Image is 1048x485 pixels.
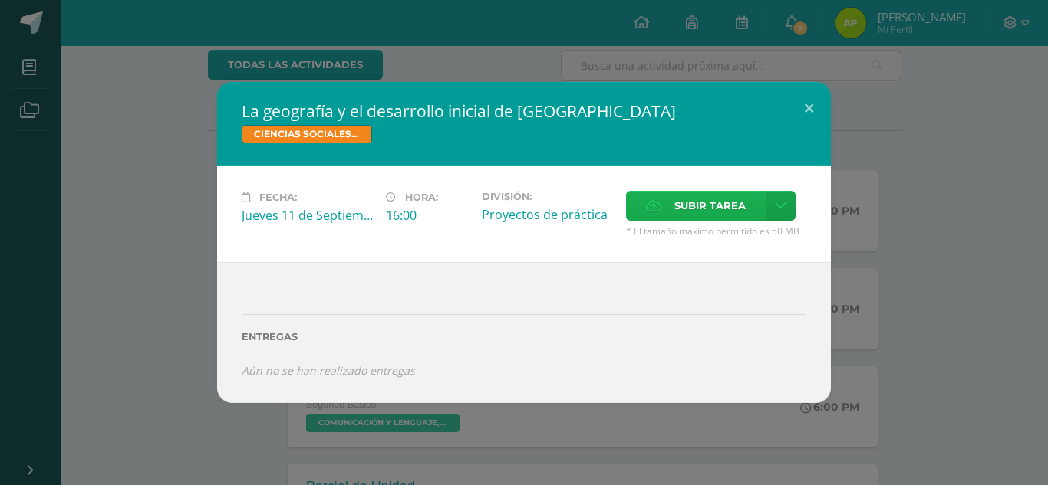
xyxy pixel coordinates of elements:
[674,192,746,220] span: Subir tarea
[242,100,806,122] h2: La geografía y el desarrollo inicial de [GEOGRAPHIC_DATA]
[242,331,806,342] label: Entregas
[482,206,614,223] div: Proyectos de práctica
[482,191,614,202] label: División:
[242,125,372,143] span: CIENCIAS SOCIALES, FORMACIÓN CIUDADANA E INTERCULTURALIDAD
[242,363,415,378] i: Aún no se han realizado entregas
[787,82,831,134] button: Close (Esc)
[405,192,438,203] span: Hora:
[386,207,470,224] div: 16:00
[242,207,374,224] div: Jueves 11 de Septiembre
[259,192,297,203] span: Fecha:
[626,224,806,238] span: * El tamaño máximo permitido es 50 MB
